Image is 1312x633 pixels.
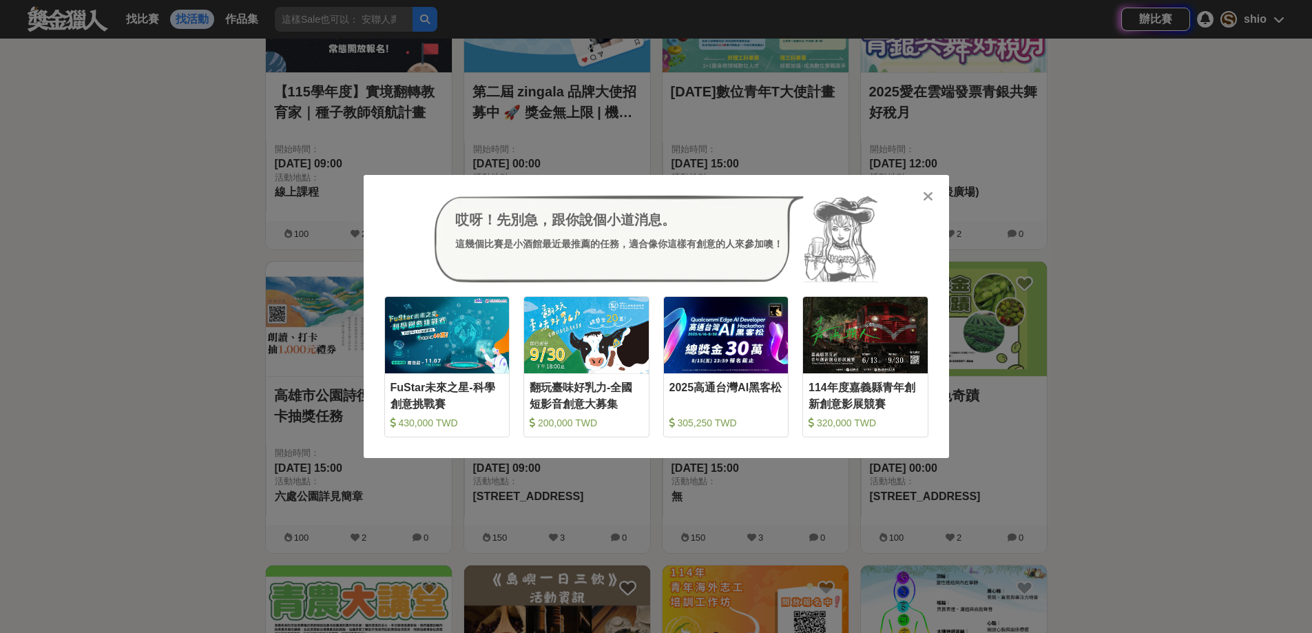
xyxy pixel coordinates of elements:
[669,416,783,430] div: 305,250 TWD
[385,297,510,373] img: Cover Image
[802,296,928,437] a: Cover Image114年度嘉義縣青年創新創意影展競賽 320,000 TWD
[664,297,789,373] img: Cover Image
[809,380,922,411] div: 114年度嘉義縣青年創新創意影展競賽
[530,380,643,411] div: 翻玩臺味好乳力-全國短影音創意大募集
[455,237,783,251] div: 這幾個比賽是小酒館最近最推薦的任務，適合像你這樣有創意的人來參加噢！
[455,209,783,230] div: 哎呀！先別急，跟你說個小道消息。
[391,416,504,430] div: 430,000 TWD
[809,416,922,430] div: 320,000 TWD
[530,416,643,430] div: 200,000 TWD
[663,296,789,437] a: Cover Image2025高通台灣AI黑客松 305,250 TWD
[803,297,928,373] img: Cover Image
[384,296,510,437] a: Cover ImageFuStar未來之星-科學創意挑戰賽 430,000 TWD
[524,297,649,373] img: Cover Image
[523,296,649,437] a: Cover Image翻玩臺味好乳力-全國短影音創意大募集 200,000 TWD
[669,380,783,411] div: 2025高通台灣AI黑客松
[391,380,504,411] div: FuStar未來之星-科學創意挑戰賽
[804,196,878,282] img: Avatar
